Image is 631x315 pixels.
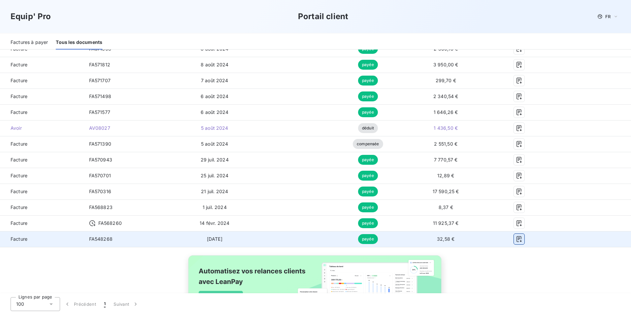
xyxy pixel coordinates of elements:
[89,173,111,178] span: FA570701
[89,141,111,147] span: FA571390
[433,189,459,194] span: 17 590,25 €
[5,93,79,100] span: Facture
[207,236,222,242] span: [DATE]
[89,204,113,210] span: FA568823
[433,93,458,99] span: 2 340,54 €
[5,77,79,84] span: Facture
[437,173,454,178] span: 12,89 €
[5,109,79,116] span: Facture
[201,173,228,178] span: 25 juil. 2024
[16,301,24,307] span: 100
[201,93,228,99] span: 6 août 2024
[203,204,227,210] span: 1 juil. 2024
[439,204,453,210] span: 8,37 €
[201,109,228,115] span: 6 août 2024
[5,141,79,147] span: Facture
[298,11,348,22] h3: Portail client
[434,109,458,115] span: 1 646,26 €
[89,125,110,131] span: AV08027
[358,107,378,117] span: payée
[200,220,229,226] span: 14 févr. 2024
[358,60,378,70] span: payée
[89,93,111,99] span: FA571498
[56,36,102,50] div: Tous les documents
[89,62,110,67] span: FA571812
[201,157,229,162] span: 29 juil. 2024
[433,62,458,67] span: 3 950,00 €
[5,157,79,163] span: Facture
[5,236,79,242] span: Facture
[100,297,110,311] button: 1
[358,123,378,133] span: déduit
[5,204,79,211] span: Facture
[5,188,79,195] span: Facture
[201,62,228,67] span: 8 août 2024
[434,125,458,131] span: 1 436,50 €
[358,202,378,212] span: payée
[201,78,228,83] span: 7 août 2024
[358,218,378,228] span: payée
[436,78,456,83] span: 299,70 €
[358,76,378,86] span: payée
[11,11,51,22] h3: Equip' Pro
[89,189,111,194] span: FA570316
[605,14,611,19] span: FR
[89,157,112,162] span: FA570943
[201,189,228,194] span: 21 juil. 2024
[60,297,100,311] button: Précédent
[89,78,111,83] span: FA571707
[5,61,79,68] span: Facture
[358,187,378,196] span: payée
[434,141,457,147] span: 2 551,50 €
[358,91,378,101] span: payée
[5,125,79,131] span: Avoir
[5,172,79,179] span: Facture
[437,236,454,242] span: 32,58 €
[89,109,110,115] span: FA571577
[433,220,459,226] span: 11 925,37 €
[201,141,228,147] span: 5 août 2024
[98,220,122,227] span: FA568260
[89,236,113,242] span: FA548268
[434,157,458,162] span: 7 770,57 €
[358,155,378,165] span: payée
[358,171,378,181] span: payée
[358,234,378,244] span: payée
[353,139,383,149] span: compensée
[5,220,79,227] span: Facture
[104,301,106,307] span: 1
[11,36,48,50] div: Factures à payer
[201,125,228,131] span: 5 août 2024
[110,297,143,311] button: Suivant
